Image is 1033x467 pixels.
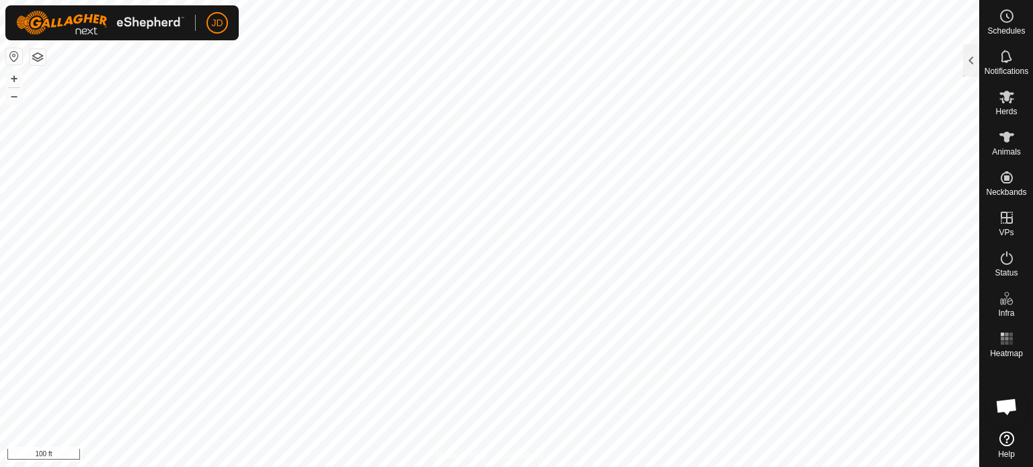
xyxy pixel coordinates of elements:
span: Infra [998,309,1014,317]
span: Herds [995,108,1017,116]
span: Heatmap [990,349,1023,357]
span: Animals [992,148,1021,156]
button: + [6,71,22,87]
img: Gallagher Logo [16,11,184,35]
a: Help [980,426,1033,464]
a: Contact Us [503,450,543,462]
div: Open chat [987,386,1027,427]
button: Reset Map [6,48,22,65]
span: Schedules [987,27,1025,35]
span: Neckbands [986,188,1026,196]
a: Privacy Policy [436,450,487,462]
span: Status [995,269,1018,277]
span: JD [211,16,223,30]
button: – [6,88,22,104]
span: Notifications [985,67,1028,75]
span: Help [998,450,1015,458]
button: Map Layers [30,49,46,65]
span: VPs [999,228,1013,237]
